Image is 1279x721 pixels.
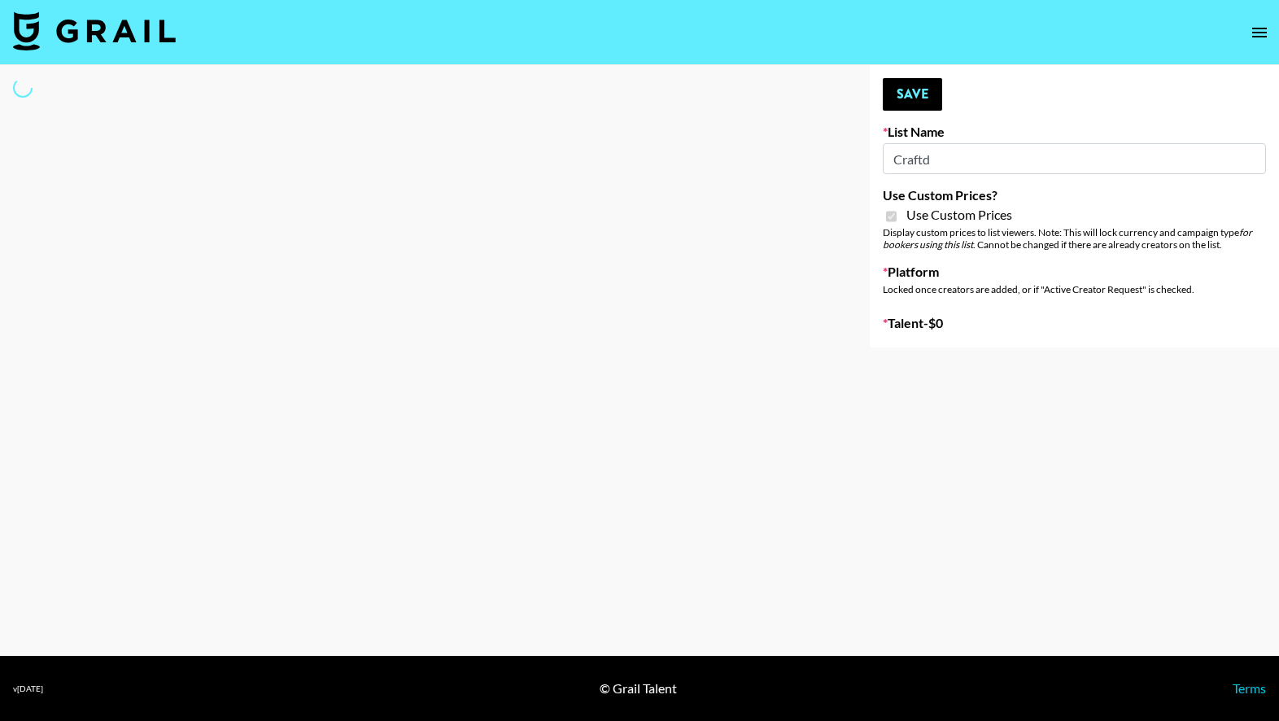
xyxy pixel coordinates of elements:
button: open drawer [1243,16,1276,49]
em: for bookers using this list [883,226,1252,251]
div: Display custom prices to list viewers. Note: This will lock currency and campaign type . Cannot b... [883,226,1266,251]
span: Use Custom Prices [906,207,1012,223]
label: List Name [883,124,1266,140]
label: Use Custom Prices? [883,187,1266,203]
button: Save [883,78,942,111]
div: Locked once creators are added, or if "Active Creator Request" is checked. [883,283,1266,295]
div: v [DATE] [13,684,43,694]
label: Platform [883,264,1266,280]
a: Terms [1233,680,1266,696]
img: Grail Talent [13,11,176,50]
label: Talent - $ 0 [883,315,1266,331]
div: © Grail Talent [600,680,677,697]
